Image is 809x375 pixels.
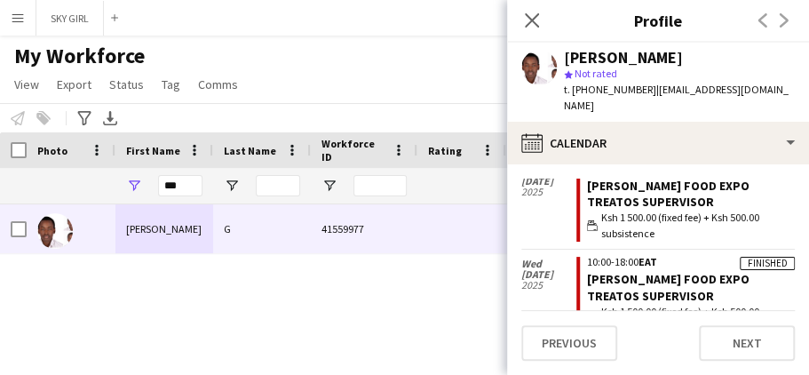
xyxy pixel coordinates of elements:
[99,108,121,129] app-action-btn: Export XLSX
[155,73,187,96] a: Tag
[50,73,99,96] a: Export
[7,73,46,96] a: View
[213,204,311,253] div: G
[587,257,795,267] div: 10:00-18:00
[521,325,617,361] button: Previous
[587,194,795,210] div: TREATOS SUPERVISOR
[102,73,151,96] a: Status
[158,175,202,196] input: First Name Filter Input
[224,178,240,194] button: Open Filter Menu
[521,176,576,187] span: [DATE]
[638,255,657,268] span: EAT
[126,178,142,194] button: Open Filter Menu
[162,76,180,92] span: Tag
[224,144,276,157] span: Last Name
[521,269,576,280] span: [DATE]
[353,175,407,196] input: Workforce ID Filter Input
[115,204,213,253] div: [PERSON_NAME]
[37,144,67,157] span: Photo
[587,271,750,287] a: [PERSON_NAME] FOOD EXPO
[126,144,180,157] span: First Name
[57,76,91,92] span: Export
[601,304,795,336] span: Ksh 1 500.00 (fixed fee) + Ksh 500.00 subsistence
[507,9,809,32] h3: Profile
[740,257,795,270] div: Finished
[191,73,245,96] a: Comms
[521,280,576,291] span: 2025
[699,325,795,361] button: Next
[564,50,683,66] div: [PERSON_NAME]
[507,122,809,164] div: Calendar
[74,108,95,129] app-action-btn: Advanced filters
[14,43,145,69] span: My Workforce
[14,76,39,92] span: View
[37,213,73,249] img: Sir. George G
[311,204,417,253] div: 41559977
[564,83,656,96] span: t. [PHONE_NUMBER]
[587,178,750,194] a: [PERSON_NAME] FOOD EXPO
[575,67,617,80] span: Not rated
[601,210,795,242] span: Ksh 1 500.00 (fixed fee) + Ksh 500.00 subsistence
[521,187,576,197] span: 2025
[109,76,144,92] span: Status
[321,178,337,194] button: Open Filter Menu
[36,1,104,36] button: SKY GIRL
[198,76,238,92] span: Comms
[521,259,576,269] span: Wed
[321,137,385,164] span: Workforce ID
[256,175,300,196] input: Last Name Filter Input
[428,144,462,157] span: Rating
[587,288,795,304] div: TREATOS SUPERVISOR
[564,83,789,112] span: | [EMAIL_ADDRESS][DOMAIN_NAME]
